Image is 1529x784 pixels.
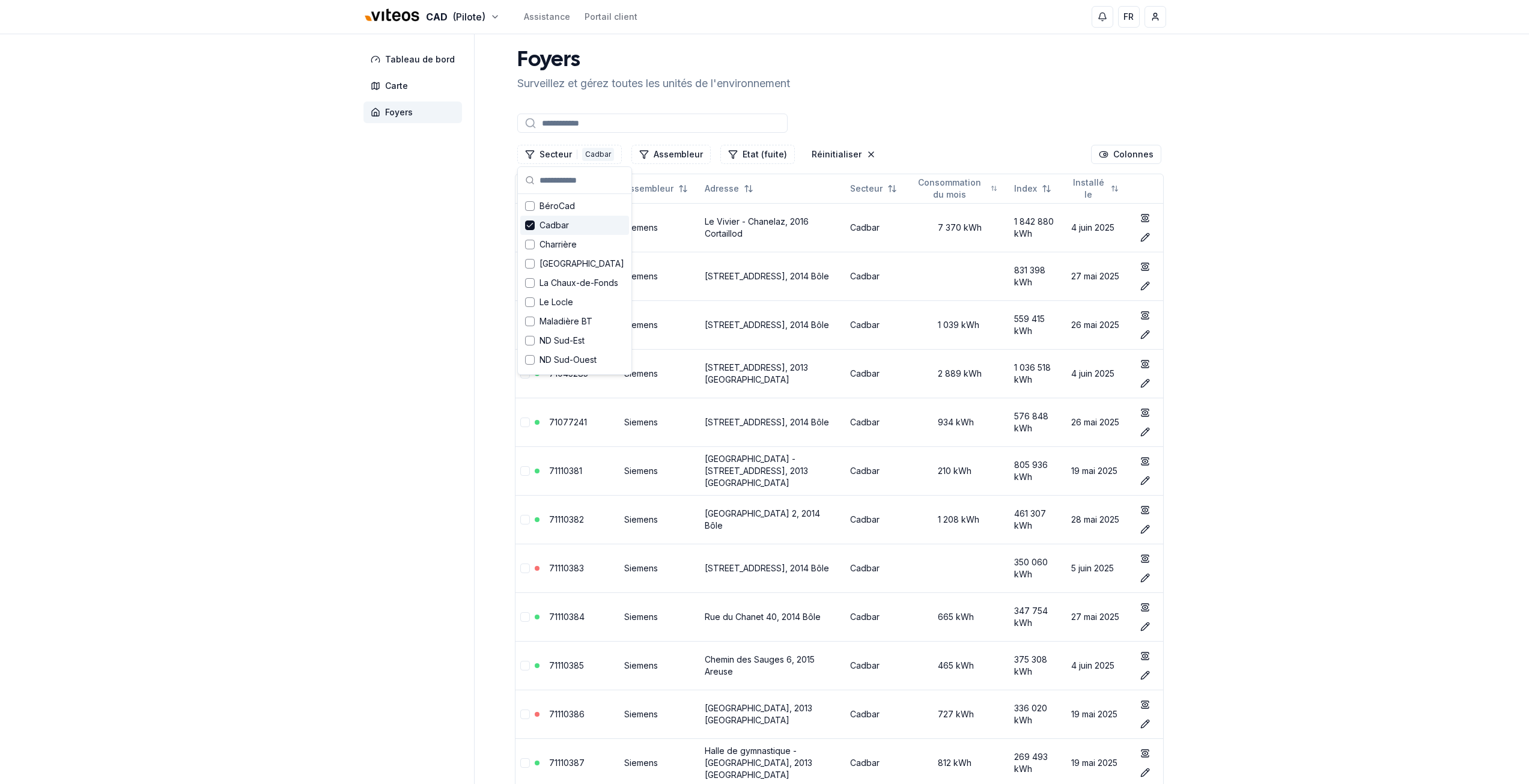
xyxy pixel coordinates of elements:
[1014,216,1062,240] div: 1 842 880 kWh
[540,315,592,327] span: Maladière BT
[705,417,829,427] a: [STREET_ADDRESS], 2014 Bôle
[549,660,584,670] a: 71110385
[850,183,883,195] span: Secteur
[914,514,1005,526] div: 1 208 kWh
[624,183,673,195] span: Assembleur
[705,320,829,330] a: [STREET_ADDRESS], 2014 Bôle
[619,690,700,738] td: Siemens
[452,10,485,24] span: (Pilote)
[1014,183,1037,195] span: Index
[619,300,700,349] td: Siemens
[363,75,467,97] a: Carte
[520,612,530,622] button: Sélectionner la ligne
[520,515,530,524] button: Sélectionner la ligne
[914,319,1005,331] div: 1 039 kWh
[1071,177,1106,201] span: Installé le
[549,466,582,476] a: 71110381
[705,612,821,622] a: Rue du Chanet 40, 2014 Bôle
[1066,398,1131,446] td: 26 mai 2025
[705,654,815,676] a: Chemin des Sauges 6, 2015 Areuse
[1066,592,1131,641] td: 27 mai 2025
[517,75,790,92] p: Surveillez et gérez toutes les unités de l'environnement
[540,277,618,289] span: La Chaux-de-Fonds
[540,239,577,251] span: Charrière
[845,398,909,446] td: Cadbar
[845,690,909,738] td: Cadbar
[1066,252,1131,300] td: 27 mai 2025
[1066,544,1131,592] td: 5 juin 2025
[540,200,575,212] span: BéroCad
[385,80,408,92] span: Carte
[363,1,421,30] img: Viteos - CAD Logo
[1118,6,1140,28] button: FR
[520,564,530,573] button: Sélectionner la ligne
[619,252,700,300] td: Siemens
[1066,203,1131,252] td: 4 juin 2025
[1014,362,1062,386] div: 1 036 518 kWh
[1014,459,1062,483] div: 805 936 kWh
[914,708,1005,720] div: 727 kWh
[845,252,909,300] td: Cadbar
[1014,556,1062,580] div: 350 060 kWh
[619,398,700,446] td: Siemens
[845,495,909,544] td: Cadbar
[549,612,585,622] a: 71110384
[914,465,1005,477] div: 210 kWh
[520,758,530,768] button: Sélectionner la ligne
[619,495,700,544] td: Siemens
[1066,690,1131,738] td: 19 mai 2025
[549,417,587,427] a: 71077241
[385,53,455,65] span: Tableau de bord
[698,179,761,198] button: Not sorted. Click to sort ascending.
[540,335,585,347] span: ND Sud-Est
[907,179,1005,198] button: Not sorted. Click to sort ascending.
[914,416,1005,428] div: 934 kWh
[619,641,700,690] td: Siemens
[1066,495,1131,544] td: 28 mai 2025
[1066,349,1131,398] td: 4 juin 2025
[540,354,597,366] span: ND Sud-Ouest
[549,563,584,573] a: 71110383
[520,466,530,476] button: Sélectionner la ligne
[705,563,829,573] a: [STREET_ADDRESS], 2014 Bôle
[1064,179,1126,198] button: Not sorted. Click to sort ascending.
[1014,605,1062,629] div: 347 754 kWh
[540,373,624,385] span: [GEOGRAPHIC_DATA]
[845,641,909,690] td: Cadbar
[705,216,809,239] a: Le Vivier - Chanelaz, 2016 Cortaillod
[619,544,700,592] td: Siemens
[631,145,711,164] button: Filtrer les lignes
[363,4,500,30] button: CAD(Pilote)
[549,758,585,768] a: 71110387
[540,258,624,270] span: [GEOGRAPHIC_DATA]
[845,349,909,398] td: Cadbar
[1123,11,1134,23] span: FR
[1066,300,1131,349] td: 26 mai 2025
[1014,654,1062,678] div: 375 308 kWh
[619,446,700,495] td: Siemens
[520,418,530,427] button: Sélectionner la ligne
[705,703,812,725] a: [GEOGRAPHIC_DATA], 2013 [GEOGRAPHIC_DATA]
[549,514,584,524] a: 71110382
[540,296,573,308] span: Le Locle
[1014,751,1062,775] div: 269 493 kWh
[705,454,808,488] a: [GEOGRAPHIC_DATA] - [STREET_ADDRESS], 2013 [GEOGRAPHIC_DATA]
[617,179,695,198] button: Not sorted. Click to sort ascending.
[1014,264,1062,288] div: 831 398 kWh
[619,203,700,252] td: Siemens
[1007,179,1059,198] button: Not sorted. Click to sort ascending.
[1066,446,1131,495] td: 19 mai 2025
[619,592,700,641] td: Siemens
[845,203,909,252] td: Cadbar
[705,508,820,530] a: [GEOGRAPHIC_DATA] 2, 2014 Bôle
[517,49,790,73] h1: Foyers
[845,544,909,592] td: Cadbar
[385,106,413,118] span: Foyers
[585,11,637,23] a: Portail client
[363,102,467,123] a: Foyers
[705,183,739,195] span: Adresse
[520,710,530,719] button: Sélectionner la ligne
[914,222,1005,234] div: 7 370 kWh
[363,49,467,70] a: Tableau de bord
[705,271,829,281] a: [STREET_ADDRESS], 2014 Bôle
